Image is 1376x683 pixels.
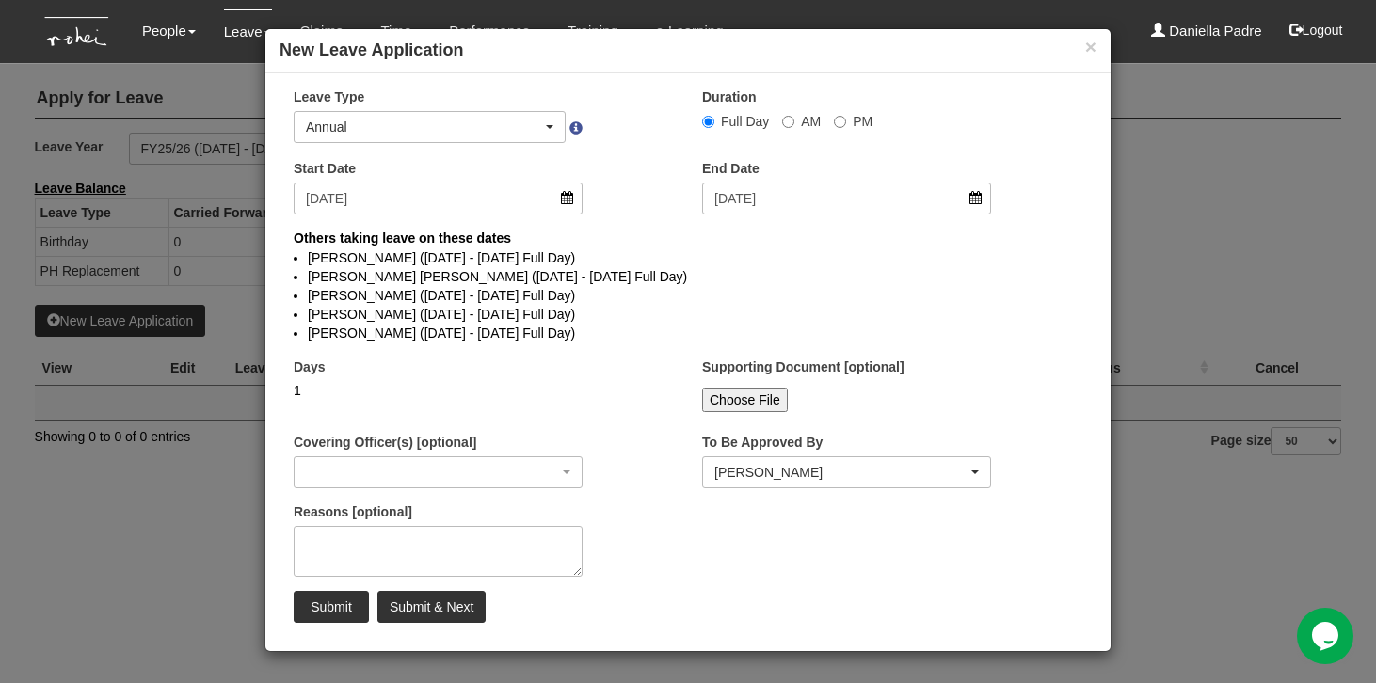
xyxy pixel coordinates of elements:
[308,248,1068,267] li: [PERSON_NAME] ([DATE] - [DATE] Full Day)
[702,456,991,488] button: Daniel Low
[702,87,757,106] label: Duration
[714,463,968,482] div: [PERSON_NAME]
[294,87,364,106] label: Leave Type
[294,159,356,178] label: Start Date
[702,433,823,452] label: To Be Approved By
[294,111,566,143] button: Annual
[702,357,904,376] label: Supporting Document [optional]
[294,591,369,623] input: Submit
[702,159,760,178] label: End Date
[1297,608,1357,664] iframe: chat widget
[308,324,1068,342] li: [PERSON_NAME] ([DATE] - [DATE] Full Day)
[308,267,1068,286] li: [PERSON_NAME] [PERSON_NAME] ([DATE] - [DATE] Full Day)
[308,305,1068,324] li: [PERSON_NAME] ([DATE] - [DATE] Full Day)
[853,114,872,129] span: PM
[702,388,788,412] input: Choose File
[294,502,412,521] label: Reasons [optional]
[294,433,476,452] label: Covering Officer(s) [optional]
[280,40,463,59] b: New Leave Application
[306,118,542,136] div: Annual
[1085,37,1096,56] button: ×
[801,114,821,129] span: AM
[702,183,991,214] input: d/m/yyyy
[377,591,486,623] input: Submit & Next
[294,381,583,400] div: 1
[294,230,511,246] b: Others taking leave on these dates
[308,286,1068,305] li: [PERSON_NAME] ([DATE] - [DATE] Full Day)
[294,183,583,214] input: d/m/yyyy
[294,357,325,376] label: Days
[721,114,769,129] span: Full Day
